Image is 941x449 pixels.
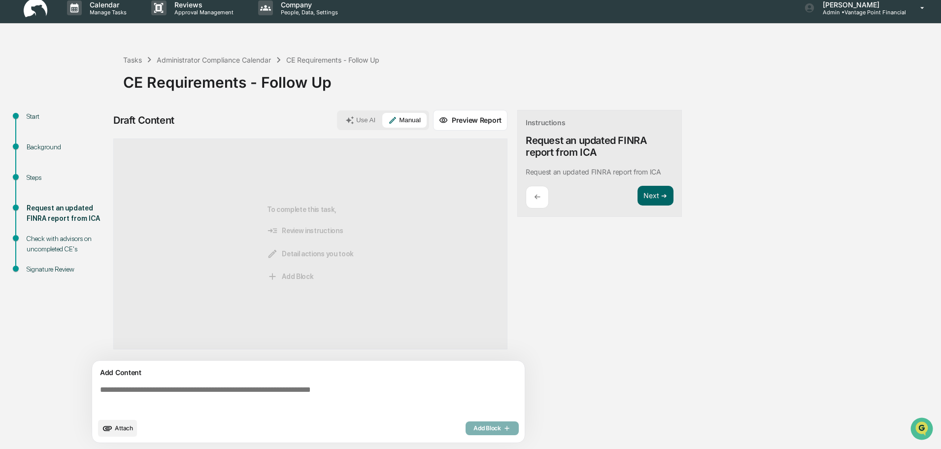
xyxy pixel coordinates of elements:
[34,85,125,93] div: We're available if you need us!
[69,167,119,174] a: Powered byPylon
[167,9,238,16] p: Approval Management
[339,113,381,128] button: Use AI
[67,120,126,138] a: 🗄️Attestations
[526,135,673,158] div: Request an updated FINRA report from ICA
[382,113,427,128] button: Manual
[167,0,238,9] p: Reviews
[526,118,566,127] div: Instructions
[27,142,107,152] div: Background
[433,110,507,131] button: Preview Report
[20,124,64,134] span: Preclearance
[273,0,343,9] p: Company
[267,225,343,236] span: Review instructions
[27,203,107,224] div: Request an updated FINRA report from ICA
[82,9,132,16] p: Manage Tasks
[27,173,107,183] div: Steps
[115,424,133,432] span: Attach
[10,75,28,93] img: 1746055101610-c473b297-6a78-478c-a979-82029cc54cd1
[6,120,67,138] a: 🖐️Preclearance
[27,111,107,122] div: Start
[27,234,107,254] div: Check with advisors on uncompleted CE's
[157,56,271,64] div: Administrator Compliance Calendar
[10,125,18,133] div: 🖐️
[81,124,122,134] span: Attestations
[273,9,343,16] p: People, Data, Settings
[815,0,906,9] p: [PERSON_NAME]
[123,56,142,64] div: Tasks
[82,0,132,9] p: Calendar
[123,66,936,91] div: CE Requirements - Follow Up
[909,416,936,443] iframe: Open customer support
[27,264,107,275] div: Signature Review
[267,271,313,282] span: Add Block
[6,139,66,157] a: 🔎Data Lookup
[113,114,174,126] div: Draft Content
[34,75,162,85] div: Start new chat
[267,155,354,333] div: To complete this task,
[286,56,379,64] div: CE Requirements - Follow Up
[267,248,354,259] span: Detail actions you took
[98,167,119,174] span: Pylon
[20,143,62,153] span: Data Lookup
[98,367,519,379] div: Add Content
[98,420,137,437] button: upload document
[168,78,179,90] button: Start new chat
[534,192,540,202] p: ←
[71,125,79,133] div: 🗄️
[10,21,179,36] p: How can we help?
[815,9,906,16] p: Admin • Vantage Point Financial
[526,168,661,176] p: Request an updated FINRA report from ICA
[10,144,18,152] div: 🔎
[638,186,673,206] button: Next ➔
